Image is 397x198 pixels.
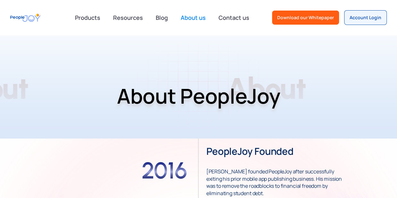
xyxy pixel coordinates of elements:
h3: PeopleJoy founded [206,145,294,158]
a: Blog [152,11,172,25]
a: Contact us [215,11,253,25]
a: home [10,11,40,25]
h1: About PeopleJoy [5,69,392,123]
strong: [PERSON_NAME] founded PeopleJoy after successfully exiting his prior mobile app publishing busine... [206,161,342,197]
div: Products [71,11,104,24]
a: Resources [109,11,147,25]
div: Download our Whitepaper [277,14,334,21]
a: Account Login [344,10,387,25]
div: Account Login [350,14,381,21]
a: Download our Whitepaper [272,11,339,25]
a: About us [177,11,210,25]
